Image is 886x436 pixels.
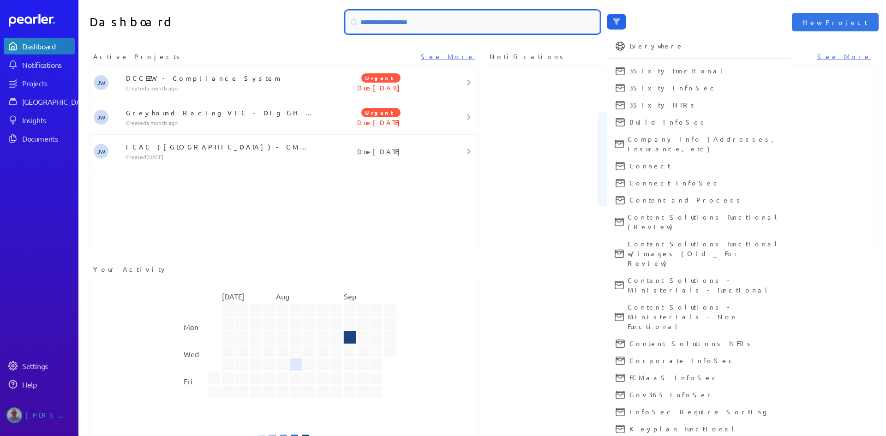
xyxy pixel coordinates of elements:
[6,407,22,423] img: Jason Riches
[629,339,784,348] span: Content Solutions NFRs
[4,75,75,91] a: Projects
[361,108,401,117] span: Urgent
[629,195,784,205] span: Content and Process
[317,118,446,127] p: Due [DATE]
[126,84,317,92] p: Created a month ago
[94,75,108,90] span: Jeremy Williams
[4,93,75,110] a: [GEOGRAPHIC_DATA]
[361,73,401,83] span: Urgent
[4,404,75,427] a: Jason Riches's photo[PERSON_NAME]
[629,100,784,110] span: 3Sixty NFRs
[22,380,74,389] div: Help
[4,112,75,128] a: Insights
[94,144,108,159] span: Jeremy Williams
[184,349,199,358] text: Wed
[607,191,791,209] button: Content and Process
[317,83,446,92] p: Due [DATE]
[607,174,791,191] button: Connect InfoSec
[607,335,791,352] button: Content Solutions NFRs
[22,97,91,106] div: [GEOGRAPHIC_DATA]
[607,299,791,335] button: Content Solutions - Ministerials - Non Functional
[803,18,868,27] span: New Project
[607,352,791,369] button: Corporate InfoSec
[629,83,784,93] span: 3Sixty InfoSec
[629,161,784,171] span: Connect
[126,142,317,151] p: ICAC ([GEOGRAPHIC_DATA]) - CMS - Invitation to Supply
[629,178,784,188] span: Connect InfoSec
[607,79,791,96] button: 3Sixty InfoSec
[628,275,784,295] span: Content Solutions - Ministerials - Functional
[629,373,784,382] span: ECMaaS InfoSec
[607,369,791,386] button: ECMaaS InfoSec
[126,119,317,126] p: Created a month ago
[22,42,74,51] div: Dashboard
[93,52,183,61] span: Active Projects
[4,56,75,73] a: Notifications
[629,356,784,365] span: Corporate InfoSec
[629,117,784,127] span: Build InfoSec
[607,403,791,420] button: InfoSec Require Sorting
[629,66,784,76] span: 3Sixty Functional
[4,130,75,147] a: Documents
[184,376,192,386] text: Fri
[26,407,72,423] div: [PERSON_NAME]
[607,113,791,131] button: Build InfoSec
[607,272,791,299] button: Content Solutions - Ministerials - Functional
[629,41,784,51] span: Everywhere
[222,292,244,301] text: [DATE]
[490,52,566,61] span: Notifications
[90,11,281,33] h1: Dashboard
[4,358,75,374] a: Settings
[629,424,784,434] span: Keyplan Functional
[607,157,791,174] button: Connect
[184,322,198,331] text: Mon
[629,407,784,417] span: InfoSec Require Sorting
[126,153,317,161] p: Created [DATE]
[4,38,75,54] a: Dashboard
[22,78,74,88] div: Projects
[792,13,879,31] button: New Project
[22,134,74,143] div: Documents
[344,292,356,301] text: Sep
[607,62,791,79] button: 3Sixty Functional
[94,110,108,125] span: Jeremy Williams
[628,239,784,268] span: Content Solutions Functional w/Images (Old _ For Review)
[607,386,791,403] button: Gov365 InfoSec
[317,147,446,156] p: Due [DATE]
[276,292,289,301] text: Aug
[607,96,791,113] button: 3Sixty NFRs
[628,134,784,154] span: Company Info (Addresses, Insurance, etc)
[22,60,74,69] div: Notifications
[4,376,75,393] a: Help
[607,235,791,272] button: Content Solutions Functional w/Images (Old _ For Review)
[629,390,784,400] span: Gov365 InfoSec
[607,131,791,157] button: Company Info (Addresses, Insurance, etc)
[22,115,74,125] div: Insights
[607,37,791,54] button: Everywhere
[421,52,475,61] a: See More
[9,14,75,27] a: Dashboard
[22,361,74,370] div: Settings
[628,302,784,331] span: Content Solutions - Ministerials - Non Functional
[817,52,871,61] a: See More
[126,108,317,117] p: Greyhound Racing VIC - Dig GH Lifecyle Tracking
[607,209,791,235] button: Content Solutions Functional (Review)
[126,73,317,83] p: DCCEEW - Compliance System
[93,264,168,274] span: Your Activity
[628,212,784,232] span: Content Solutions Functional (Review)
